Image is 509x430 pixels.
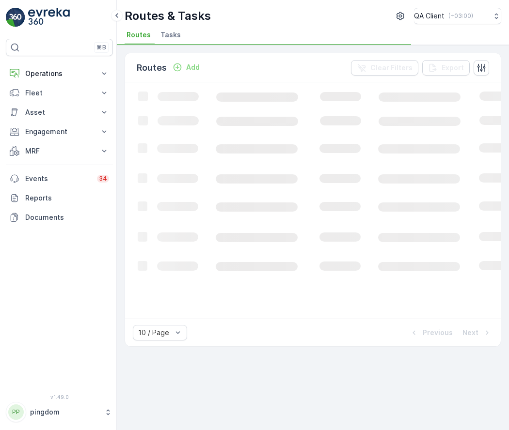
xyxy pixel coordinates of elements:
[6,402,113,422] button: PPpingdom
[25,127,94,137] p: Engagement
[462,328,478,338] p: Next
[6,208,113,227] a: Documents
[442,63,464,73] p: Export
[127,30,151,40] span: Routes
[6,169,113,188] a: Events34
[6,141,113,161] button: MRF
[169,61,204,73] button: Add
[351,60,418,76] button: Clear Filters
[30,407,99,417] p: pingdom
[96,44,106,51] p: ⌘B
[25,213,109,222] p: Documents
[25,88,94,98] p: Fleet
[25,107,94,117] p: Asset
[25,69,94,78] p: Operations
[28,8,70,27] img: logo_light-DOdMpM7g.png
[370,63,413,73] p: Clear Filters
[414,11,445,21] p: QA Client
[25,146,94,156] p: MRF
[6,8,25,27] img: logo
[461,327,493,338] button: Next
[414,8,501,24] button: QA Client(+03:00)
[6,83,113,103] button: Fleet
[186,62,200,72] p: Add
[423,328,453,338] p: Previous
[160,30,181,40] span: Tasks
[408,327,454,338] button: Previous
[99,175,107,183] p: 34
[8,404,24,420] div: PP
[25,193,109,203] p: Reports
[6,394,113,400] span: v 1.49.0
[125,8,211,24] p: Routes & Tasks
[25,174,91,184] p: Events
[448,12,473,20] p: ( +03:00 )
[6,122,113,141] button: Engagement
[422,60,470,76] button: Export
[137,61,167,75] p: Routes
[6,64,113,83] button: Operations
[6,188,113,208] a: Reports
[6,103,113,122] button: Asset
